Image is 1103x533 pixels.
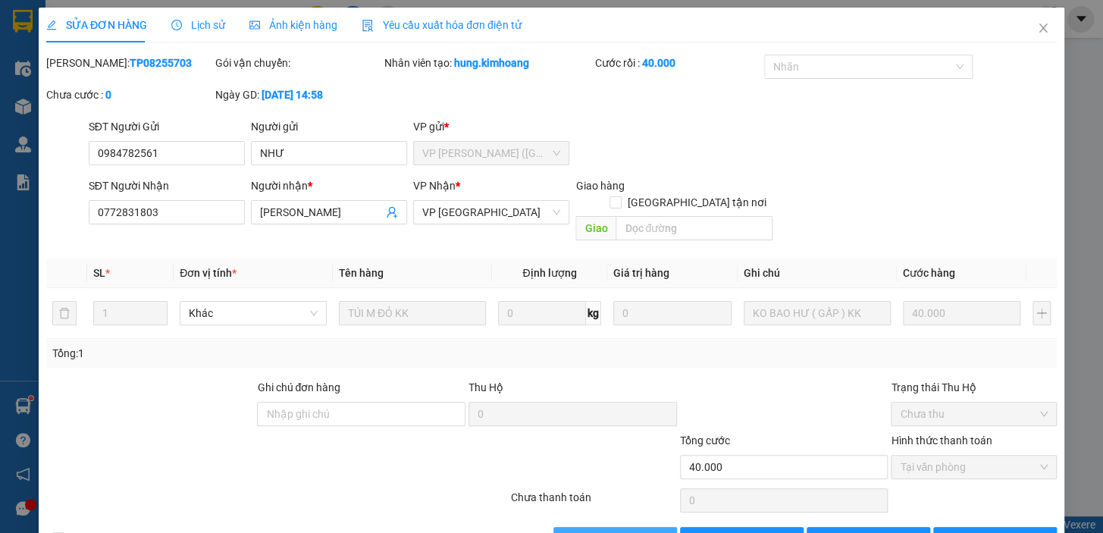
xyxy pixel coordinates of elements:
[616,216,772,240] input: Dọc đường
[251,118,407,135] div: Người gửi
[130,57,192,69] b: TP08255703
[575,216,616,240] span: Giao
[1037,22,1049,34] span: close
[454,57,529,69] b: hung.kimhoang
[46,20,57,30] span: edit
[422,142,560,165] span: VP Trần Phú (Hàng)
[422,201,560,224] span: VP Bình Phú
[575,180,624,192] span: Giao hàng
[413,118,569,135] div: VP gửi
[257,381,340,393] label: Ghi chú đơn hàng
[413,180,456,192] span: VP Nhận
[6,30,141,58] span: VP [PERSON_NAME] ([GEOGRAPHIC_DATA]) -
[215,55,381,71] div: Gói vận chuyển:
[171,20,182,30] span: clock-circle
[680,434,730,447] span: Tổng cước
[903,267,955,279] span: Cước hàng
[6,99,105,113] span: GIAO:
[900,456,1048,478] span: Tại văn phòng
[362,19,522,31] span: Yêu cầu xuất hóa đơn điện tử
[46,19,147,31] span: SỬA ĐƠN HÀNG
[6,82,117,96] span: 0368103315 -
[249,20,260,30] span: picture
[738,259,897,288] th: Ghi chú
[339,267,384,279] span: Tên hàng
[39,99,105,113] span: KO BAO HƯ
[105,89,111,101] b: 0
[89,118,245,135] div: SĐT Người Gửi
[46,86,212,103] div: Chưa cước :
[1022,8,1064,50] button: Close
[468,381,503,393] span: Thu Hộ
[262,89,323,101] b: [DATE] 14:58
[384,55,593,71] div: Nhân viên tạo:
[171,19,225,31] span: Lịch sử
[251,177,407,194] div: Người nhận
[6,65,221,80] p: NHẬN:
[52,345,427,362] div: Tổng: 1
[93,267,105,279] span: SL
[180,267,237,279] span: Đơn vị tính
[215,86,381,103] div: Ngày GD:
[744,301,891,325] input: Ghi Chú
[509,489,678,516] div: Chưa thanh toán
[189,302,318,325] span: Khác
[46,55,212,71] div: [PERSON_NAME]:
[386,206,398,218] span: user-add
[891,379,1057,396] div: Trạng thái Thu Hộ
[586,301,601,325] span: kg
[81,82,117,96] span: THIỆN
[339,301,486,325] input: VD: Bàn, Ghế
[89,177,245,194] div: SĐT Người Nhận
[595,55,761,71] div: Cước rồi :
[52,301,77,325] button: delete
[1032,301,1051,325] button: plus
[622,194,772,211] span: [GEOGRAPHIC_DATA] tận nơi
[6,30,221,58] p: GỬI:
[257,402,465,426] input: Ghi chú đơn hàng
[362,20,374,32] img: icon
[249,19,337,31] span: Ảnh kiện hàng
[903,301,1021,325] input: 0
[613,301,732,325] input: 0
[642,57,675,69] b: 40.000
[613,267,669,279] span: Giá trị hàng
[891,434,992,447] label: Hình thức thanh toán
[42,65,119,80] span: VP Càng Long
[900,403,1048,425] span: Chưa thu
[51,8,176,23] strong: BIÊN NHẬN GỬI HÀNG
[522,267,576,279] span: Định lượng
